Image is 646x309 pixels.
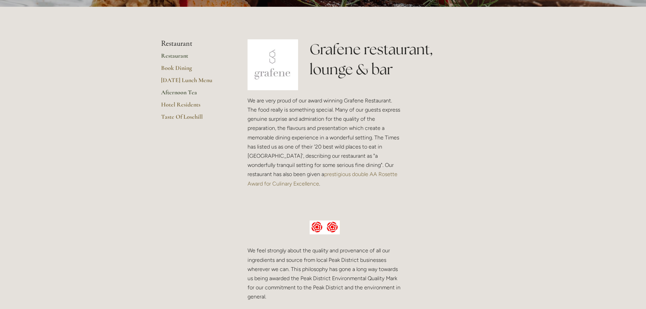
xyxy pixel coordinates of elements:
img: AA culinary excellence.jpg [310,220,340,235]
p: We feel strongly about the quality and provenance of all our ingredients and source from local Pe... [248,246,402,301]
a: Taste Of Losehill [161,113,226,125]
img: grafene.jpg [248,39,298,90]
a: Hotel Residents [161,101,226,113]
a: [DATE] Lunch Menu [161,76,226,89]
li: Restaurant [161,39,226,48]
a: Restaurant [161,52,226,64]
a: Book Dining [161,64,226,76]
a: prestigious double AA Rosette Award for Culinary Excellence [248,171,399,187]
h1: Grafene restaurant, lounge & bar [310,39,485,79]
p: We are very proud of our award winning Grafene Restaurant. The food really is something special. ... [248,96,402,188]
a: Afternoon Tea [161,89,226,101]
